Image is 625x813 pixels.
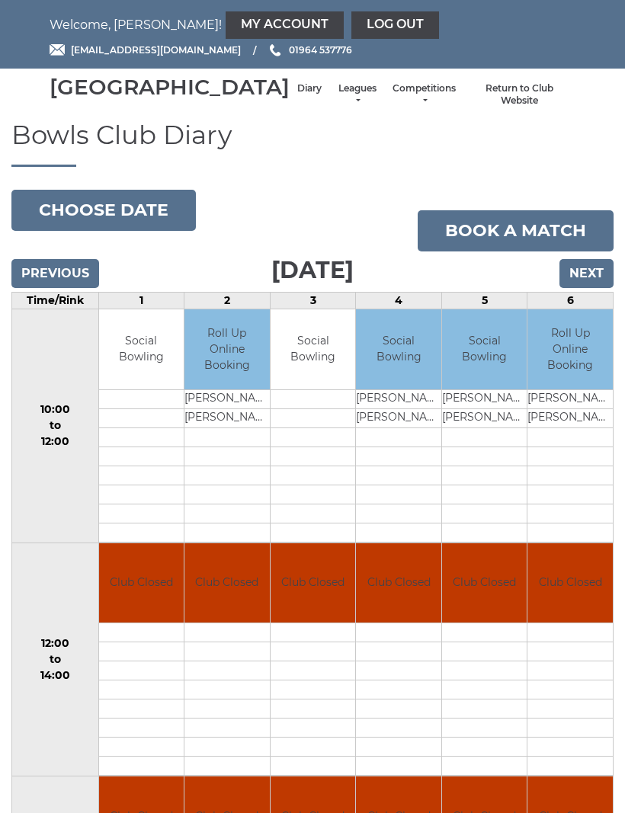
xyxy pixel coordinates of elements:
a: My Account [226,11,344,39]
h1: Bowls Club Diary [11,121,614,167]
td: Roll Up Online Booking [184,309,270,389]
td: 5 [441,293,527,309]
td: 10:00 to 12:00 [12,309,99,543]
a: Return to Club Website [471,82,568,107]
a: Diary [297,82,322,95]
td: [PERSON_NAME] [442,389,527,408]
td: [PERSON_NAME] [184,408,270,427]
td: 4 [356,293,442,309]
td: [PERSON_NAME] [527,408,613,427]
a: Log out [351,11,439,39]
td: Roll Up Online Booking [527,309,613,389]
a: Email [EMAIL_ADDRESS][DOMAIN_NAME] [50,43,241,57]
td: 12:00 to 14:00 [12,543,99,776]
td: 2 [184,293,271,309]
img: Phone us [270,44,280,56]
input: Previous [11,259,99,288]
span: 01964 537776 [289,44,352,56]
td: Time/Rink [12,293,99,309]
td: Club Closed [442,543,527,623]
td: Club Closed [99,543,184,623]
td: [PERSON_NAME] [356,408,441,427]
td: 3 [270,293,356,309]
td: [PERSON_NAME] [527,389,613,408]
img: Email [50,44,65,56]
td: Club Closed [271,543,356,623]
td: Club Closed [527,543,613,623]
a: Competitions [393,82,456,107]
a: Book a match [418,210,614,251]
div: [GEOGRAPHIC_DATA] [50,75,290,99]
td: [PERSON_NAME] [184,389,270,408]
nav: Welcome, [PERSON_NAME]! [50,11,575,39]
button: Choose date [11,190,196,231]
td: [PERSON_NAME] [356,389,441,408]
a: Phone us 01964 537776 [268,43,352,57]
td: [PERSON_NAME] [442,408,527,427]
td: Social Bowling [271,309,356,389]
input: Next [559,259,614,288]
td: Social Bowling [99,309,184,389]
td: Club Closed [356,543,441,623]
td: Social Bowling [356,309,441,389]
td: 1 [98,293,184,309]
span: [EMAIL_ADDRESS][DOMAIN_NAME] [71,44,241,56]
td: Club Closed [184,543,270,623]
td: Social Bowling [442,309,527,389]
a: Leagues [337,82,377,107]
td: 6 [527,293,614,309]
